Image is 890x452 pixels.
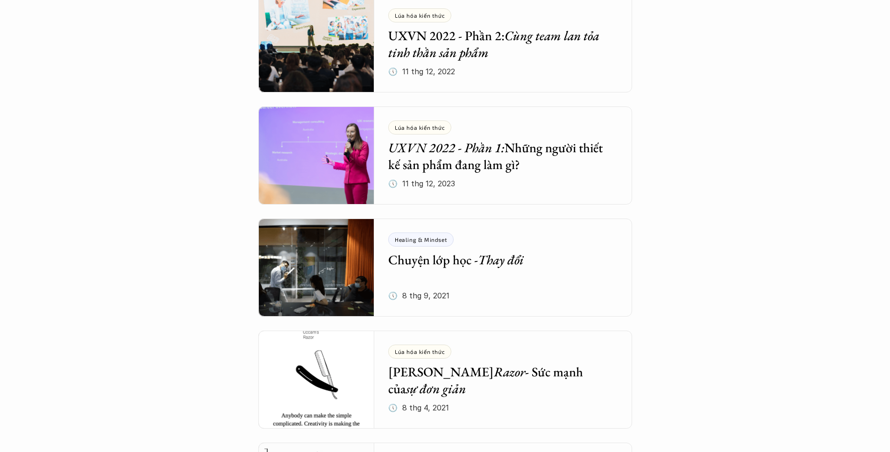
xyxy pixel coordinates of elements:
p: 🕔 11 thg 12, 2023 [388,177,455,191]
em: Cùng team lan tỏa tinh thần sản phẩm [388,27,602,61]
h5: Những người thiết kế sản phẩm đang làm gì? [388,139,604,173]
p: 🕔 11 thg 12, 2022 [388,64,455,78]
a: Healing & MindsetChuyện lớp học -Thay đổi🕔 8 thg 9, 2021 [258,219,632,317]
em: Thay đổi [478,251,524,268]
h5: Chuyện lớp học - [388,251,604,268]
h5: UXVN 2022 - Phần 2: [388,27,604,61]
p: Lúa hóa kiến thức [395,348,445,355]
p: Lúa hóa kiến thức [395,12,445,19]
p: 🕔 8 thg 9, 2021 [388,289,449,303]
em: sự đơn giản [406,380,466,397]
em: UXVN 2022 - Phần 1: [388,139,505,156]
a: Lúa hóa kiến thức[PERSON_NAME]Razor- Sức mạnh củasự đơn giản🕔 8 thg 4, 2021 [258,331,632,429]
p: Lúa hóa kiến thức [395,124,445,131]
em: Razor [494,363,525,380]
p: Healing & Mindset [395,236,447,243]
a: Lúa hóa kiến thứcUXVN 2022 - Phần 1:Những người thiết kế sản phẩm đang làm gì?🕔 11 thg 12, 2023 [258,106,632,205]
p: 🕔 8 thg 4, 2021 [388,401,449,415]
h5: [PERSON_NAME] - Sức mạnh của [388,363,604,397]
